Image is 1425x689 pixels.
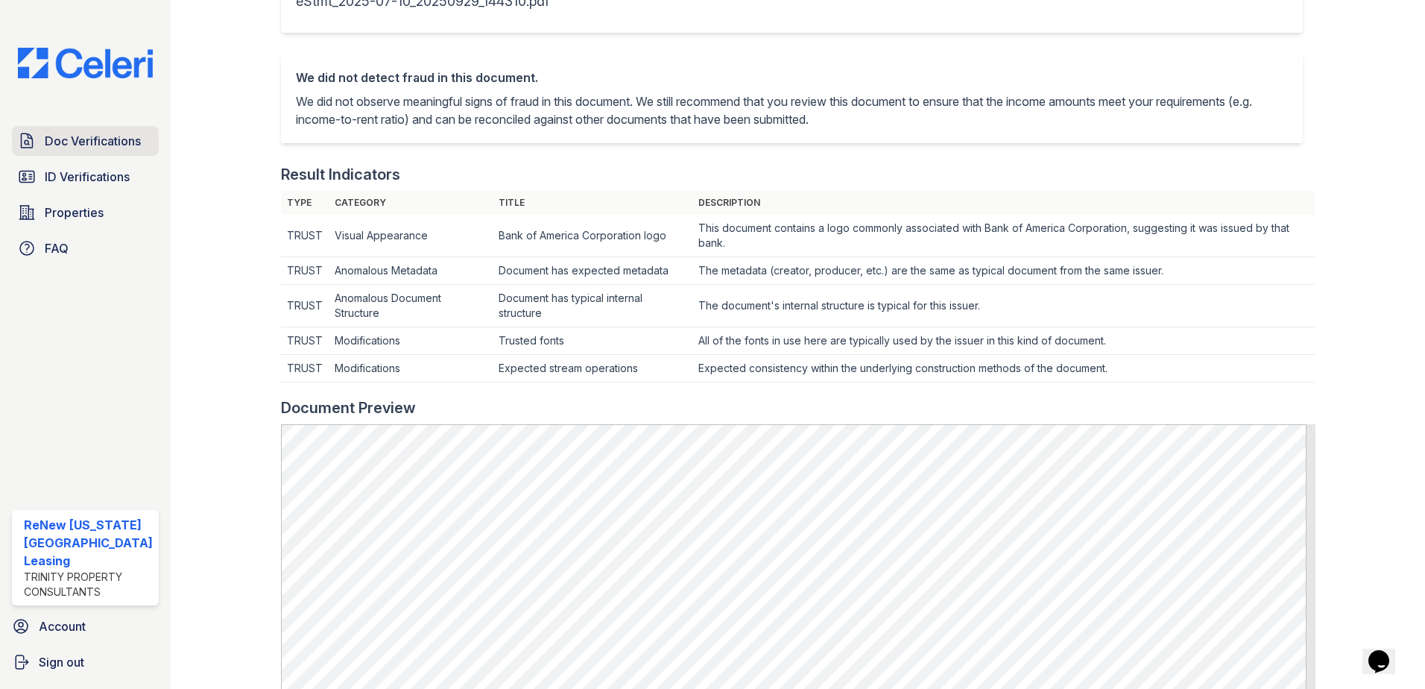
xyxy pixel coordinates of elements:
div: Result Indicators [281,164,400,185]
td: Trusted fonts [493,327,692,355]
td: Visual Appearance [329,215,493,257]
td: Bank of America Corporation logo [493,215,692,257]
td: TRUST [281,257,329,285]
td: TRUST [281,355,329,383]
span: Doc Verifications [45,132,141,150]
span: Properties [45,204,104,221]
span: ID Verifications [45,168,130,186]
td: This document contains a logo commonly associated with Bank of America Corporation, suggesting it... [692,215,1315,257]
img: CE_Logo_Blue-a8612792a0a2168367f1c8372b55b34899dd931a85d93a1a3d3e32e68fde9ad4.png [6,48,165,78]
td: All of the fonts in use here are typically used by the issuer in this kind of document. [692,327,1315,355]
span: Sign out [39,653,84,671]
a: Doc Verifications [12,126,159,156]
td: Document has typical internal structure [493,285,692,327]
div: ReNew [US_STATE][GEOGRAPHIC_DATA] Leasing [24,516,153,570]
td: Expected consistency within the underlying construction methods of the document. [692,355,1315,383]
th: Category [329,191,493,215]
a: Account [6,611,165,641]
a: ID Verifications [12,162,159,192]
td: Anomalous Metadata [329,257,493,285]
td: Expected stream operations [493,355,692,383]
td: TRUST [281,285,329,327]
td: Modifications [329,327,493,355]
td: TRUST [281,327,329,355]
div: Trinity Property Consultants [24,570,153,600]
td: Modifications [329,355,493,383]
p: We did not observe meaningful signs of fraud in this document. We still recommend that you review... [296,92,1289,128]
a: Properties [12,198,159,227]
td: Anomalous Document Structure [329,285,493,327]
a: FAQ [12,233,159,263]
div: Document Preview [281,397,416,418]
a: Sign out [6,647,165,677]
span: Account [39,617,86,635]
div: We did not detect fraud in this document. [296,69,1289,86]
td: The metadata (creator, producer, etc.) are the same as typical document from the same issuer. [692,257,1315,285]
th: Title [493,191,692,215]
iframe: chat widget [1362,629,1410,674]
span: FAQ [45,239,69,257]
td: The document's internal structure is typical for this issuer. [692,285,1315,327]
th: Description [692,191,1315,215]
td: TRUST [281,215,329,257]
td: Document has expected metadata [493,257,692,285]
th: Type [281,191,329,215]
